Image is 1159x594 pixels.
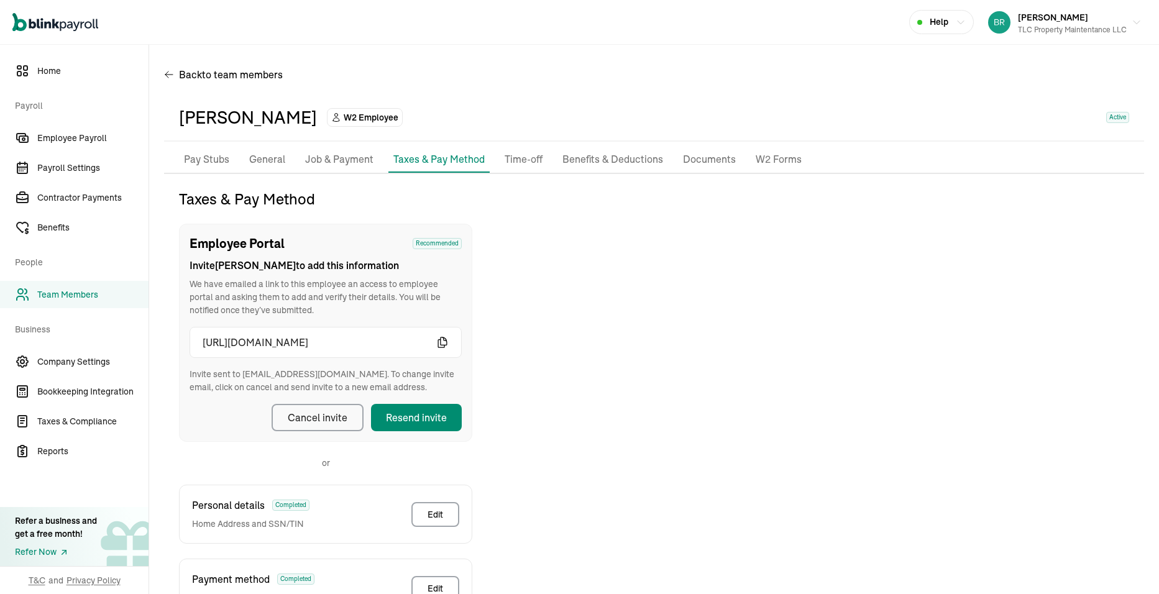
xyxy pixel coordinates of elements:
span: Help [930,16,948,29]
span: Home [37,65,149,78]
div: Edit [428,508,443,521]
span: Employee Payroll [37,132,149,145]
span: Recommended [413,238,462,249]
span: Payroll Settings [37,162,149,175]
span: Contractor Payments [37,191,149,204]
span: Bookkeeping Integration [37,385,149,398]
div: Refer a business and get a free month! [15,514,97,541]
div: [PERSON_NAME] [179,104,317,130]
span: to team members [202,67,283,82]
span: Back [179,67,283,82]
button: Edit [411,502,459,527]
p: Benefits & Deductions [562,152,663,168]
span: People [15,244,141,278]
p: Documents [683,152,736,168]
h4: Taxes & Pay Method [179,189,472,209]
span: Personal details [192,498,265,513]
div: Resend invite [386,410,447,425]
p: Time-off [505,152,543,168]
button: Help [909,10,974,34]
span: W2 Employee [344,111,398,124]
span: Payment method [192,572,270,587]
p: or [322,457,330,470]
button: Backto team members [164,60,283,89]
button: [PERSON_NAME]TLC Property Maintentance LLC [983,7,1147,38]
span: Reports [37,445,149,458]
div: Cancel invite [288,410,347,425]
iframe: Chat Widget [952,460,1159,594]
p: Job & Payment [305,152,373,168]
span: Employee Portal [190,234,285,253]
span: Benefits [37,221,149,234]
span: Team Members [37,288,149,301]
span: Taxes & Compliance [37,415,149,428]
span: Completed [277,573,314,585]
span: Invite [PERSON_NAME] to add this information [190,258,462,273]
nav: Global [12,4,98,40]
span: Company Settings [37,355,149,368]
span: Payroll [15,87,141,122]
span: Business [15,311,141,345]
span: [PERSON_NAME] [1018,12,1088,23]
span: Completed [272,500,309,511]
span: T&C [29,574,45,587]
p: Pay Stubs [184,152,229,168]
span: Active [1106,112,1129,123]
p: General [249,152,285,168]
p: Invite sent to [EMAIL_ADDRESS][DOMAIN_NAME]. To change invite email, click on cancel and send inv... [190,368,462,394]
button: Resend invite [371,404,462,431]
span: Privacy Policy [66,574,121,587]
span: [URL][DOMAIN_NAME] [203,335,436,350]
div: TLC Property Maintentance LLC [1018,24,1127,35]
span: We have emailed a link to this employee an access to employee portal and asking them to add and v... [190,278,462,317]
a: Refer Now [15,546,97,559]
p: W2 Forms [756,152,802,168]
button: Cancel invite [272,404,364,431]
p: Taxes & Pay Method [393,152,485,167]
span: Home Address and SSN/TIN [192,518,309,531]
